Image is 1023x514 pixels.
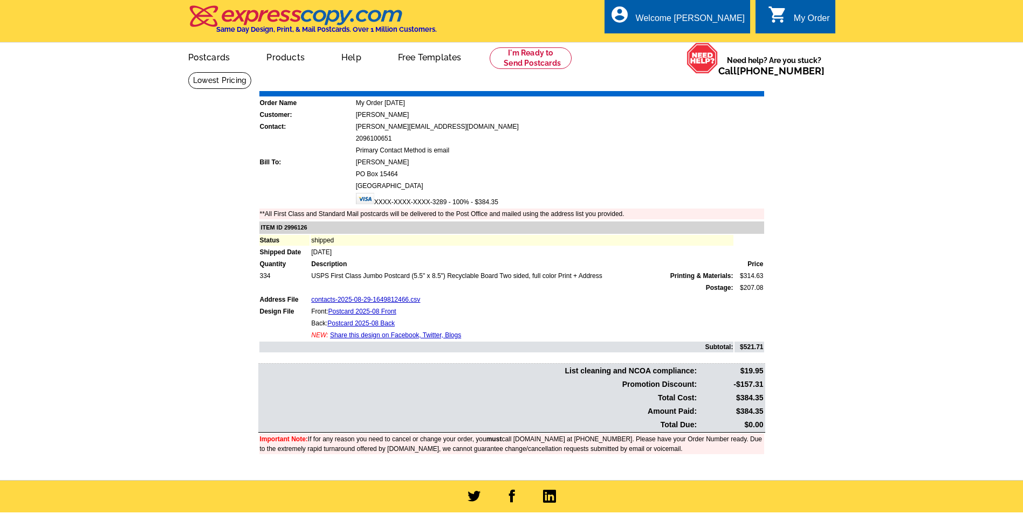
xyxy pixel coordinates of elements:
td: [PERSON_NAME][EMAIL_ADDRESS][DOMAIN_NAME] [355,121,764,132]
td: Address File [259,294,310,305]
td: Contact: [259,121,354,132]
td: [PERSON_NAME] [355,109,764,120]
img: help [686,43,718,74]
span: NEW: [311,331,328,339]
td: If for any reason you need to cancel or change your order, you call [DOMAIN_NAME] at [PHONE_NUMBE... [259,434,764,454]
a: Products [249,44,322,69]
a: Postcard 2025-08 Front [328,308,396,315]
i: shopping_cart [768,5,787,24]
td: PO Box 15464 [355,169,764,179]
td: $19.95 [698,365,764,377]
td: Design File [259,306,310,317]
td: $314.63 [734,270,764,281]
div: Welcome [PERSON_NAME] [636,13,745,29]
td: Amount Paid: [259,405,698,418]
td: Total Due: [259,419,698,431]
td: My Order [DATE] [355,98,764,108]
a: contacts-2025-08-29-1649812466.csv [311,296,420,303]
td: Order Name [259,98,354,108]
td: Total Cost: [259,392,698,404]
td: Promotion Discount: [259,378,698,391]
td: $207.08 [734,282,764,293]
td: shipped [311,235,733,246]
td: $384.35 [698,405,764,418]
span: Printing & Materials: [670,271,733,281]
strong: Postage: [706,284,733,291]
td: 2096100651 [355,133,764,144]
td: [PERSON_NAME] [355,157,764,168]
a: Share this design on Facebook, Twitter, Blogs [330,331,461,339]
i: account_circle [610,5,629,24]
a: Postcards [171,44,248,69]
a: Same Day Design, Print, & Mail Postcards. Over 1 Million Customers. [188,13,437,33]
td: Price [734,259,764,269]
td: Subtotal: [259,342,734,352]
a: [PHONE_NUMBER] [737,65,825,77]
td: **All First Class and Standard Mail postcards will be delivered to the Post Office and mailed usi... [259,209,764,219]
td: Status [259,235,310,246]
td: Front: [311,306,733,317]
td: Primary Contact Method is email [355,145,764,156]
td: XXXX-XXXX-XXXX-3289 - 100% - $384.35 [355,192,764,207]
span: Call [718,65,825,77]
span: Need help? Are you stuck? [718,55,830,77]
a: Postcard 2025-08 Back [327,319,395,327]
td: $384.35 [698,392,764,404]
td: $521.71 [734,342,764,352]
td: 334 [259,270,310,281]
td: $0.00 [698,419,764,431]
td: [GEOGRAPHIC_DATA] [355,180,764,191]
td: Bill To: [259,157,354,168]
td: [DATE] [311,247,733,258]
td: List cleaning and NCOA compliance: [259,365,698,377]
a: Free Templates [381,44,479,69]
div: My Order [794,13,830,29]
img: visa.gif [356,193,374,204]
td: Customer: [259,109,354,120]
b: must [486,435,502,443]
td: Quantity [259,259,310,269]
a: Help [324,44,379,69]
td: Back: [311,318,733,329]
font: Important Note: [260,435,308,443]
td: Shipped Date [259,247,310,258]
td: USPS First Class Jumbo Postcard (5.5" x 8.5") Recyclable Board Two sided, full color Print + Address [311,270,733,281]
a: shopping_cart My Order [768,12,830,25]
h4: Same Day Design, Print, & Mail Postcards. Over 1 Million Customers. [216,25,437,33]
td: Description [311,259,733,269]
td: -$157.31 [698,378,764,391]
td: ITEM ID 2996126 [259,221,764,234]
